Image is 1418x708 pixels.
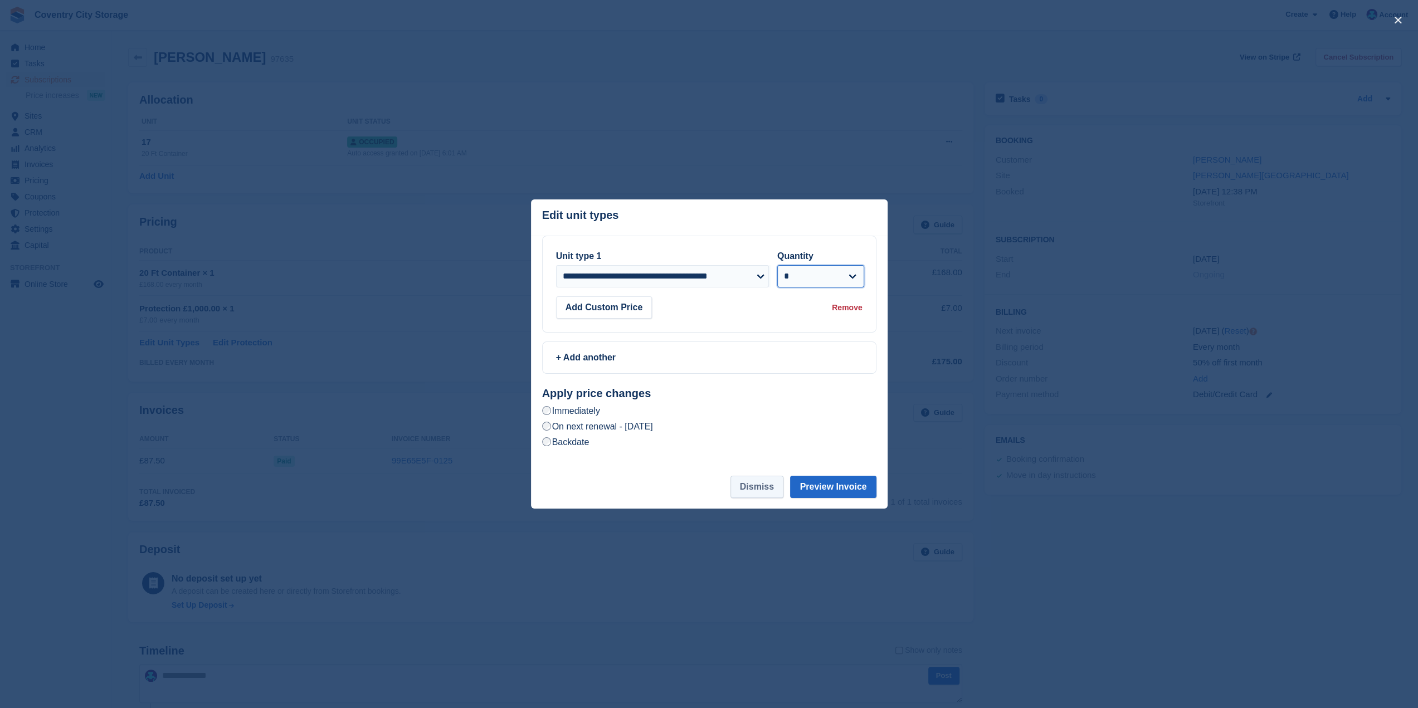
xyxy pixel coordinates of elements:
button: Preview Invoice [790,476,876,498]
p: Edit unit types [542,209,619,222]
label: Quantity [777,251,813,261]
a: + Add another [542,341,876,374]
input: Immediately [542,406,551,415]
label: Immediately [542,405,600,417]
button: Dismiss [730,476,783,498]
div: + Add another [556,351,863,364]
button: Add Custom Price [556,296,652,319]
input: Backdate [542,437,551,446]
label: Unit type 1 [556,251,602,261]
label: On next renewal - [DATE] [542,421,653,432]
label: Backdate [542,436,589,448]
div: Remove [832,302,862,314]
button: close [1389,11,1407,29]
input: On next renewal - [DATE] [542,422,551,431]
strong: Apply price changes [542,387,651,399]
